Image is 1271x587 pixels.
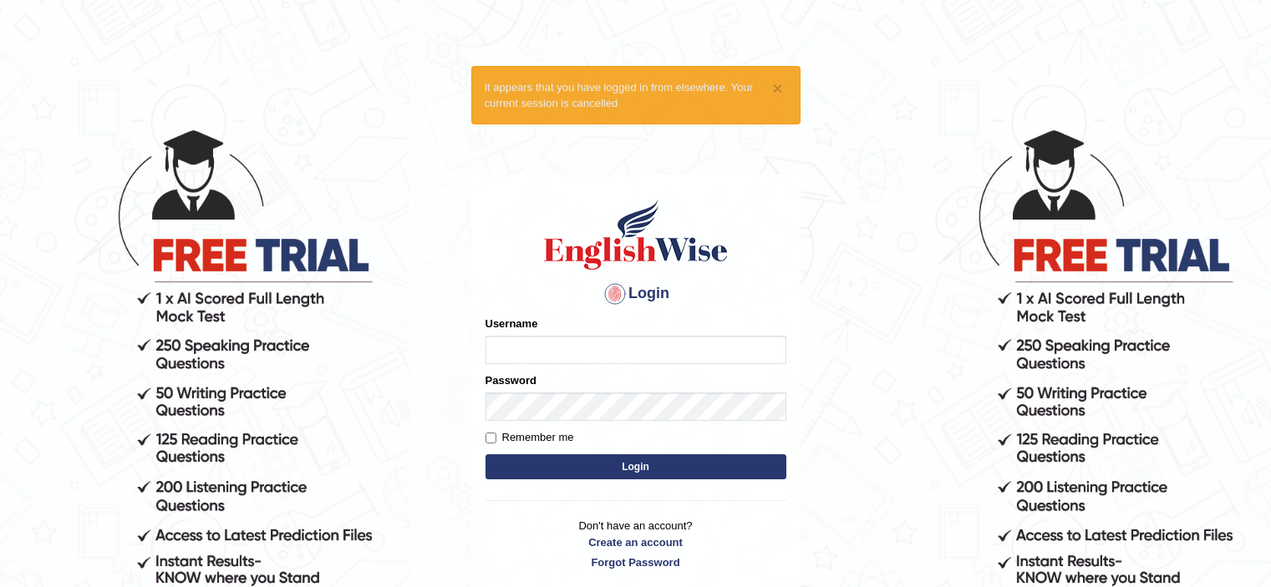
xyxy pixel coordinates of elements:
label: Username [486,316,538,331]
a: Forgot Password [486,554,786,570]
label: Password [486,372,536,388]
label: Remember me [486,429,574,446]
img: Logo of English Wise sign in for intelligent practice with AI [541,197,731,272]
a: Create an account [486,534,786,550]
p: Don't have an account? [486,518,786,569]
div: It appears that you have logged in from elsewhere. Your current session is cancelled [471,66,801,124]
button: Login [486,454,786,479]
input: Remember me [486,433,496,443]
button: × [772,79,782,97]
h4: Login [486,281,786,307]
